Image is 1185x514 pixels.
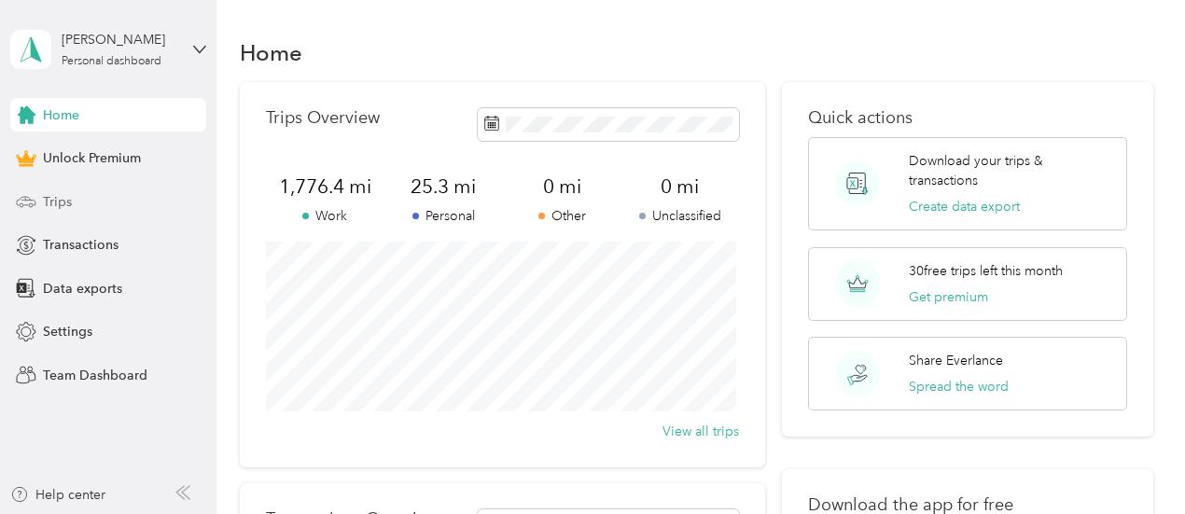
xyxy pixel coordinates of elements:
[808,108,1127,128] p: Quick actions
[909,197,1020,216] button: Create data export
[43,235,118,255] span: Transactions
[266,174,384,200] span: 1,776.4 mi
[909,151,1112,190] p: Download your trips & transactions
[43,192,72,212] span: Trips
[384,206,503,226] p: Personal
[43,148,141,168] span: Unlock Premium
[620,174,739,200] span: 0 mi
[43,366,147,385] span: Team Dashboard
[909,261,1063,281] p: 30 free trips left this month
[10,485,105,505] button: Help center
[62,30,178,49] div: [PERSON_NAME]
[909,377,1009,396] button: Spread the word
[909,351,1003,370] p: Share Everlance
[909,287,988,307] button: Get premium
[43,279,122,299] span: Data exports
[266,108,380,128] p: Trips Overview
[384,174,503,200] span: 25.3 mi
[240,43,302,63] h1: Home
[1080,410,1185,514] iframe: Everlance-gr Chat Button Frame
[43,105,79,125] span: Home
[620,206,739,226] p: Unclassified
[43,322,92,341] span: Settings
[662,422,739,441] button: View all trips
[62,56,161,67] div: Personal dashboard
[503,206,621,226] p: Other
[266,206,384,226] p: Work
[503,174,621,200] span: 0 mi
